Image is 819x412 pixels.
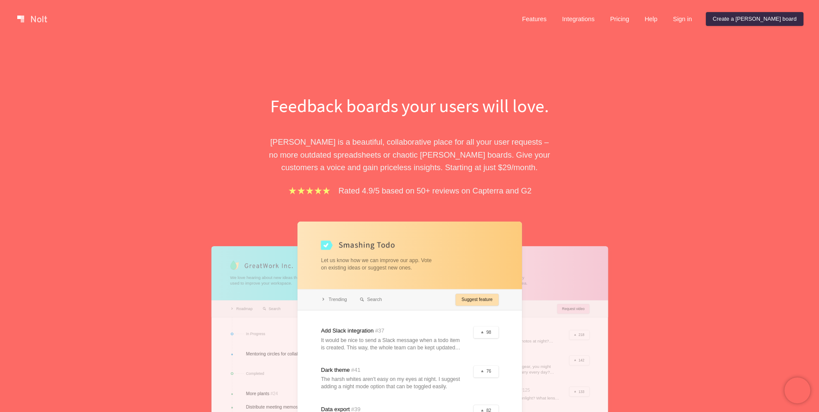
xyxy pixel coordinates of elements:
a: Pricing [603,12,636,26]
a: Integrations [555,12,601,26]
h1: Feedback boards your users will love. [261,93,559,118]
img: stars.b067e34983.png [288,186,332,196]
p: Rated 4.9/5 based on 50+ reviews on Capterra and G2 [338,184,531,197]
a: Sign in [666,12,699,26]
p: [PERSON_NAME] is a beautiful, collaborative place for all your user requests – no more outdated s... [261,136,559,174]
a: Features [515,12,553,26]
a: Help [638,12,664,26]
iframe: Chatra live chat [784,377,810,403]
a: Create a [PERSON_NAME] board [706,12,803,26]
